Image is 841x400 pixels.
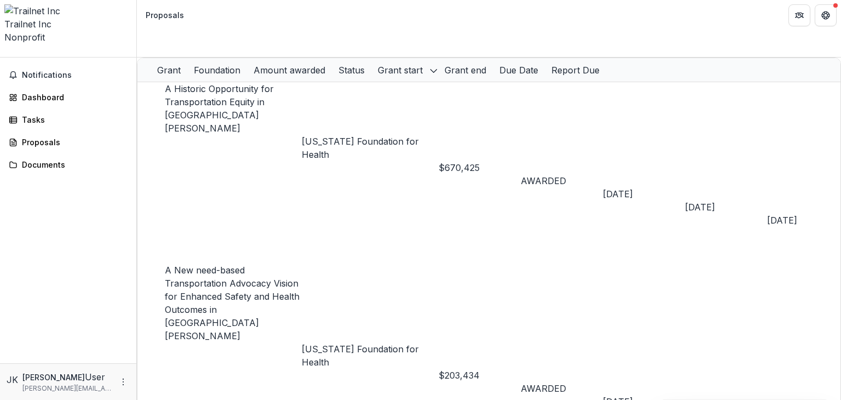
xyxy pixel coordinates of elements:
div: Grant end [438,58,493,82]
div: Foundation [187,64,247,77]
div: Report Due [545,58,606,82]
div: $203,434 [439,369,521,382]
div: Foundation [187,58,247,82]
span: AWARDED [521,383,566,394]
div: Trailnet Inc [4,18,132,31]
div: [DATE] [685,201,767,214]
div: Tasks [22,114,123,125]
div: Jamie Kussman [7,373,18,386]
div: Grant [151,58,187,82]
a: Proposals [4,133,132,151]
div: Due Date [493,58,545,82]
span: Notifications [22,71,128,80]
div: Status [332,58,371,82]
div: Proposals [146,9,184,21]
button: Notifications [4,66,132,84]
img: Trailnet Inc [4,4,132,18]
span: AWARDED [521,175,566,186]
div: Proposals [22,136,123,148]
div: [DATE] [603,187,685,201]
div: Grant start [371,58,438,82]
p: [US_STATE] Foundation for Health [302,135,439,161]
div: Dashboard [22,92,123,103]
div: Documents [22,159,123,170]
div: Grant [151,64,187,77]
a: Dashboard [4,88,132,106]
button: More [117,375,130,388]
p: [PERSON_NAME] [22,372,85,383]
div: Status [332,64,371,77]
div: Amount awarded [247,58,332,82]
a: A New need-based Transportation Advocacy Vision for Enhanced Safety and Health Outcomes in [GEOGR... [165,265,299,341]
button: Get Help [815,4,837,26]
div: Grant start [371,64,429,77]
span: Nonprofit [4,32,45,43]
svg: sorted descending [429,66,438,75]
p: [US_STATE] Foundation for Health [302,342,439,369]
a: Tasks [4,111,132,129]
p: [PERSON_NAME][EMAIL_ADDRESS][DOMAIN_NAME] [22,384,112,393]
a: Documents [4,156,132,174]
p: User [85,370,105,384]
div: Amount awarded [247,64,332,77]
div: Report Due [545,64,606,77]
div: Grant end [438,64,493,77]
button: Partners [788,4,810,26]
div: Due Date [493,64,545,77]
a: A Historic Opportunity for Transportation Equity in [GEOGRAPHIC_DATA][PERSON_NAME] [165,83,274,134]
nav: breadcrumb [141,7,188,23]
div: $670,425 [439,161,521,174]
